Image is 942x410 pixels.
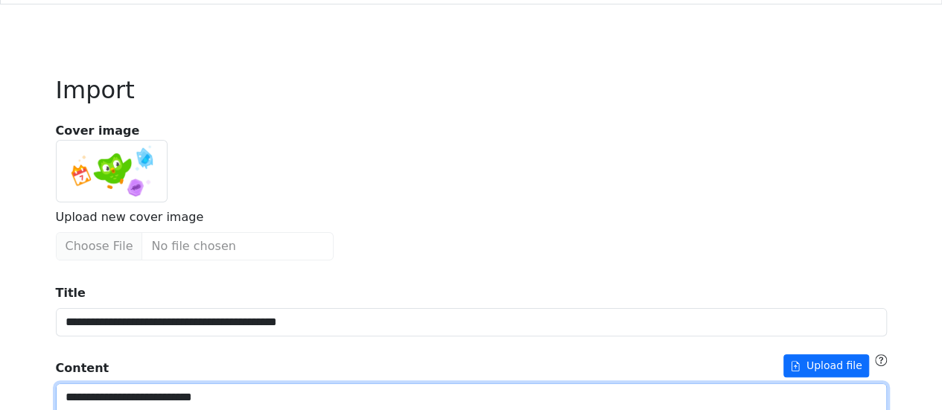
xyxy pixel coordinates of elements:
strong: Title [56,286,86,300]
label: Upload new cover image [56,208,204,226]
strong: Content [56,359,109,377]
h2: Import [56,76,887,104]
button: Content [783,354,869,377]
strong: Cover image [47,122,896,140]
img: Cover [56,140,168,202]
